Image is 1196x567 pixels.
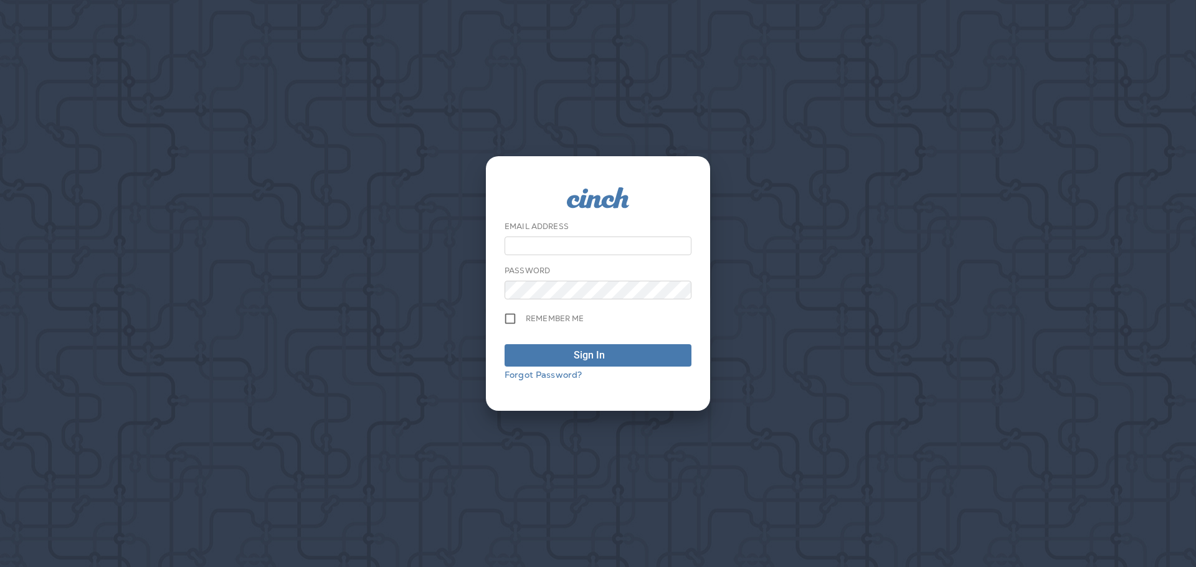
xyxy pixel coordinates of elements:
[505,266,550,276] label: Password
[505,369,582,380] a: Forgot Password?
[574,348,605,363] div: Sign In
[505,222,569,232] label: Email Address
[505,344,691,367] button: Sign In
[526,314,584,324] span: Remember me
